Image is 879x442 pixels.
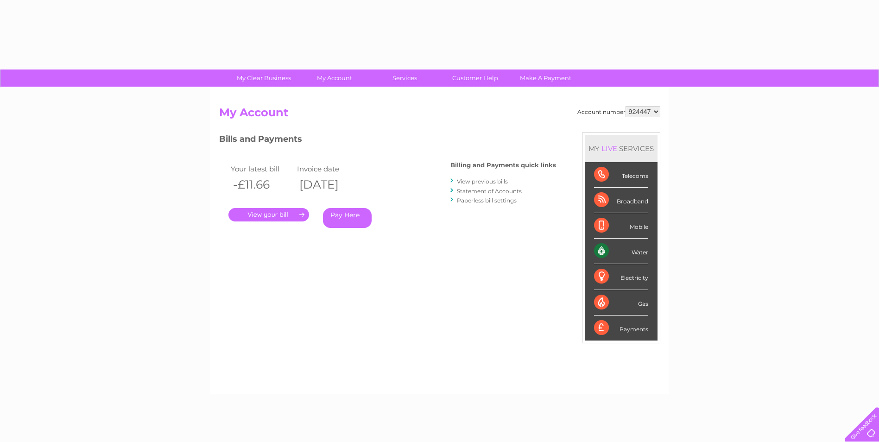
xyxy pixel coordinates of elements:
[594,188,648,213] div: Broadband
[594,264,648,290] div: Electricity
[219,133,556,149] h3: Bills and Payments
[219,106,660,124] h2: My Account
[594,162,648,188] div: Telecoms
[600,144,619,153] div: LIVE
[323,208,372,228] a: Pay Here
[228,208,309,221] a: .
[228,175,295,194] th: -£11.66
[585,135,658,162] div: MY SERVICES
[437,69,513,87] a: Customer Help
[507,69,584,87] a: Make A Payment
[457,188,522,195] a: Statement of Accounts
[226,69,302,87] a: My Clear Business
[450,162,556,169] h4: Billing and Payments quick links
[296,69,373,87] a: My Account
[228,163,295,175] td: Your latest bill
[367,69,443,87] a: Services
[295,163,361,175] td: Invoice date
[594,213,648,239] div: Mobile
[457,178,508,185] a: View previous bills
[594,316,648,341] div: Payments
[295,175,361,194] th: [DATE]
[457,197,517,204] a: Paperless bill settings
[594,239,648,264] div: Water
[594,290,648,316] div: Gas
[577,106,660,117] div: Account number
